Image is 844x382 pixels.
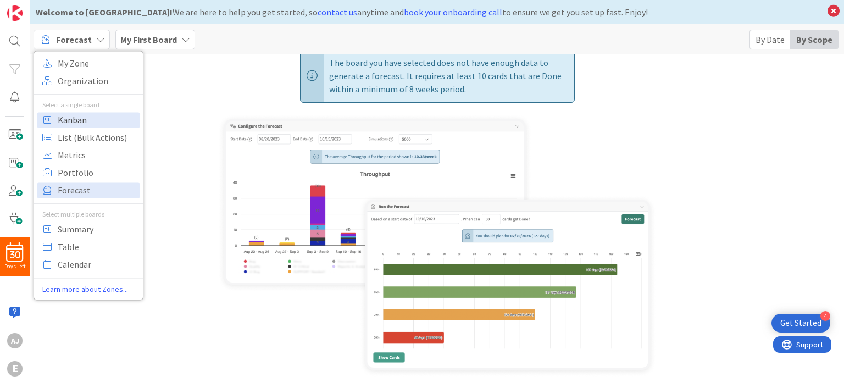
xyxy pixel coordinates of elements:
a: Metrics [37,147,140,163]
span: Summary [58,221,137,237]
div: Select multiple boards [34,209,143,219]
a: Organization [37,73,140,88]
div: We are here to help you get started, so anytime and to ensure we get you set up fast. Enjoy! [36,5,822,19]
a: Forecast [37,182,140,198]
a: List (Bulk Actions) [37,130,140,145]
span: 30 [10,251,20,259]
a: Calendar [37,257,140,272]
div: AJ [7,333,23,348]
span: Table [58,239,137,255]
span: Forecast [58,182,137,198]
span: Portfolio [58,164,137,181]
span: Organization [58,73,137,89]
div: E [7,361,23,377]
div: 4 [820,311,830,321]
div: Get Started [780,318,821,329]
a: Learn more about Zones... [34,284,143,295]
a: Portfolio [37,165,140,180]
span: List (Bulk Actions) [58,129,137,146]
span: Metrics [58,147,137,163]
img: Visit kanbanzone.com [7,5,23,21]
span: Kanban [58,112,137,128]
span: My Zone [58,55,137,71]
a: Summary [37,222,140,237]
b: My First Board [120,34,177,45]
div: By Scope [791,30,838,49]
div: Open Get Started checklist, remaining modules: 4 [771,314,830,333]
span: Calendar [58,256,137,273]
a: My Zone [37,56,140,71]
a: contact us [318,7,357,18]
div: By Date [750,30,791,49]
a: book your onboarding call [404,7,502,18]
b: Welcome to [GEOGRAPHIC_DATA]! [36,7,173,18]
span: Support [23,2,50,15]
div: Select a single board [34,100,143,110]
a: Kanban [37,112,140,128]
a: Table [37,239,140,254]
span: Forecast [56,33,92,46]
span: The board you have selected does not have enough data to generate a forecast. It requires at leas... [329,49,569,102]
img: forecast.png [218,114,657,378]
